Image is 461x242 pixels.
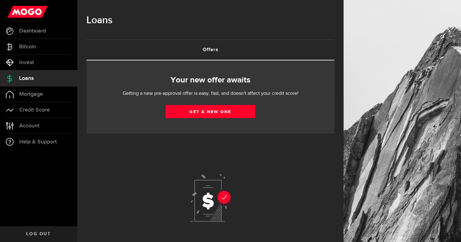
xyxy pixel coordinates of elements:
h2: Your new offer awaits [96,74,325,87]
span: Loans [19,76,34,81]
span: Account [19,123,40,129]
span: Dashboard [19,28,46,34]
a: Get a new one [166,105,255,118]
a: Offers [87,40,334,60]
span: Log out [26,232,51,236]
span: Bitcoin [19,44,36,50]
p: Getting a new pre-approval offer is easy, fast, and doesn't affect your credit score! [104,90,317,97]
iframe: LiveChat chat widget [435,216,461,242]
ul: Tabs Navigation [87,39,334,60]
span: Mortgage [19,91,43,97]
span: Credit Score [19,107,50,113]
h1: Loans [87,12,334,29]
span: Invest [19,60,34,65]
span: Help & Support [19,139,57,145]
